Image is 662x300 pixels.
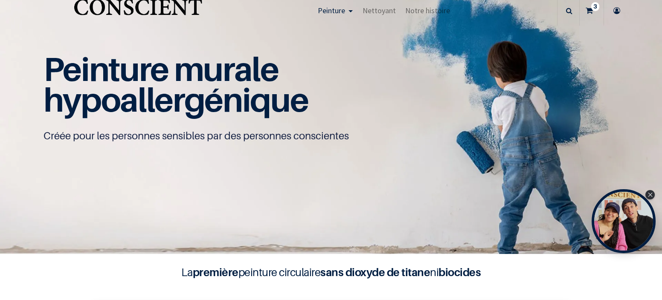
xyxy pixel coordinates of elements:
[44,49,279,89] span: Peinture murale
[405,6,450,15] span: Notre histoire
[592,189,656,253] div: Open Tolstoy widget
[592,189,656,253] div: Open Tolstoy
[645,190,655,199] div: Close Tolstoy widget
[193,265,238,279] b: première
[363,6,396,15] span: Nettoyant
[318,6,345,15] span: Peinture
[592,189,656,253] div: Tolstoy bubble widget
[320,265,430,279] b: sans dioxyde de titane
[591,2,599,11] sup: 3
[438,265,481,279] b: biocides
[44,129,619,143] p: Créée pour les personnes sensibles par des personnes conscientes
[160,264,502,280] h4: La peinture circulaire ni
[44,80,308,119] span: hypoallergénique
